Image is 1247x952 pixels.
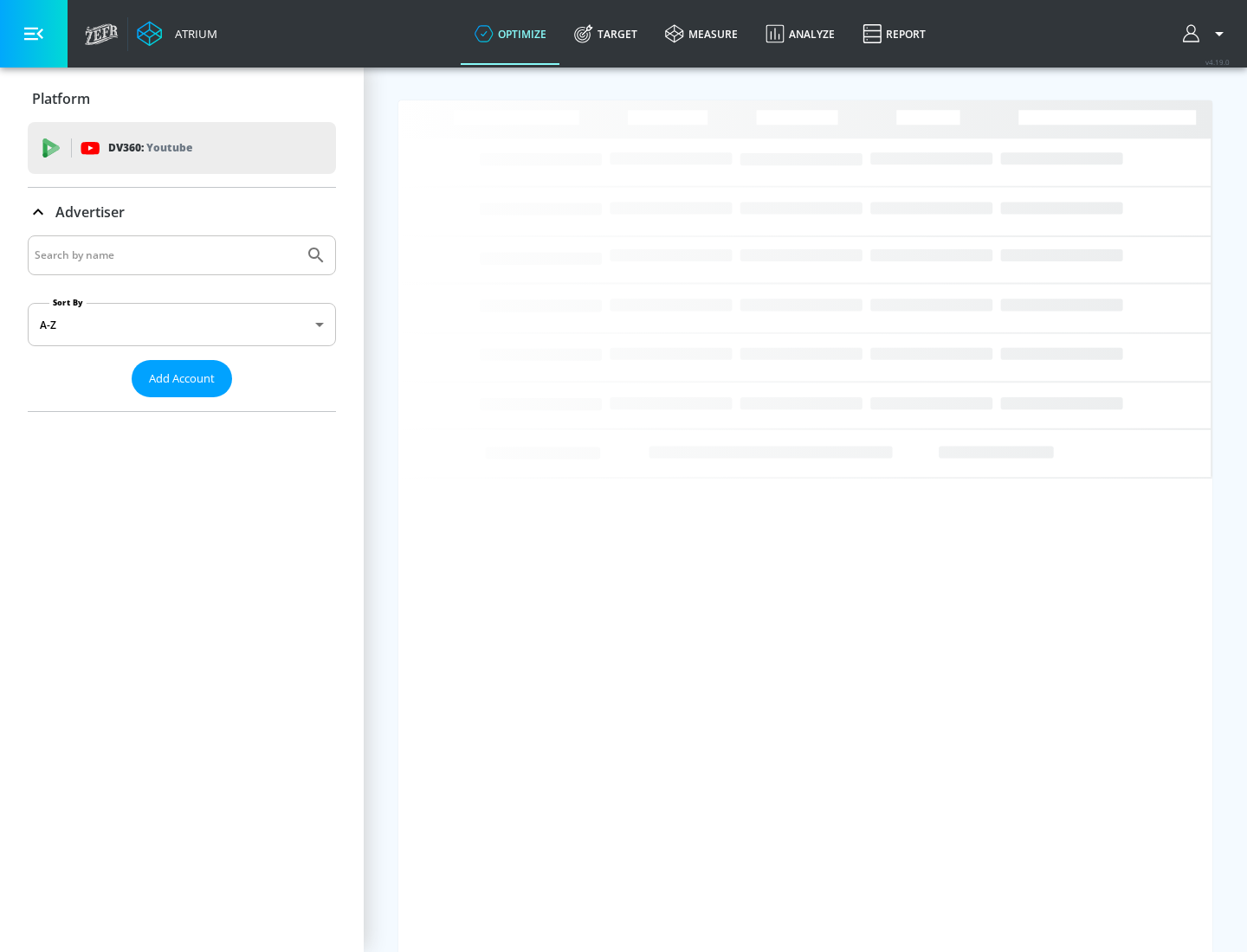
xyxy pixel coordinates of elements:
a: Target [560,3,651,65]
p: Advertiser [55,203,125,222]
button: Add Account [132,360,232,397]
div: Atrium [168,26,217,42]
a: Atrium [137,21,217,47]
p: Platform [32,89,90,108]
a: measure [651,3,752,65]
label: Sort By [49,297,87,308]
a: optimize [461,3,560,65]
span: Add Account [149,369,215,389]
div: A-Z [28,303,336,346]
a: Analyze [752,3,849,65]
p: DV360: [108,138,192,158]
div: DV360: Youtube [28,122,336,174]
input: Search by name [35,244,297,267]
div: Advertiser [28,235,336,411]
nav: list of Advertiser [28,397,336,411]
span: v 4.19.0 [1205,57,1230,67]
a: Report [849,3,940,65]
p: Youtube [146,138,192,157]
div: Platform [28,74,336,123]
div: Advertiser [28,188,336,236]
